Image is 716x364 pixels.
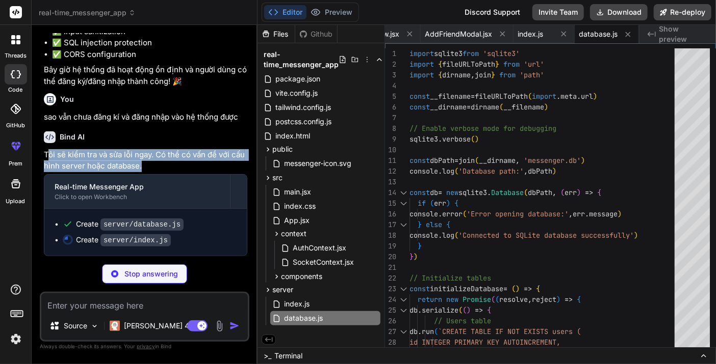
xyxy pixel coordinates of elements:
span: , [471,70,475,79]
button: Download [590,4,648,20]
div: 22 [385,273,396,284]
span: . [438,166,442,176]
div: 3 [385,70,396,80]
span: sqlite3 [434,49,463,58]
label: prem [9,159,22,168]
span: ( [454,231,458,240]
span: const [410,92,430,101]
span: tailwind.config.js [274,101,332,114]
span: error [442,209,463,218]
span: Database [491,188,524,197]
span: console [410,166,438,176]
span: { [446,220,450,229]
code: server/index.js [100,234,171,246]
span: `CREATE TABLE IF NOT EXISTS users ( [438,327,581,336]
span: __dirname [479,156,516,165]
div: 8 [385,123,396,134]
span: db [410,305,418,315]
p: sao vẫn chưa đăng kí và đăng nhập vào hệ thống được [44,111,247,123]
p: [PERSON_NAME] 4 S.. [124,321,200,331]
div: 6 [385,102,396,113]
div: 10 [385,145,396,155]
span: err [573,209,585,218]
button: Editor [264,5,306,19]
li: ✅ CORS configuration [52,49,247,61]
label: GitHub [6,121,25,130]
div: 5 [385,91,396,102]
img: Pick Models [90,322,99,330]
div: 28 [385,337,396,348]
span: index.js [518,29,543,39]
img: Claude 4 Sonnet [110,321,120,331]
span: __filename [430,92,471,101]
span: __dirname [430,102,467,111]
div: Create [76,219,184,230]
span: src [272,173,283,183]
span: real-time_messenger_app [39,8,136,18]
span: . [418,327,422,336]
span: { [536,284,540,293]
span: // Initialize tables [410,273,491,283]
span: context [281,229,306,239]
span: 'sqlite3' [483,49,520,58]
code: server/database.js [100,218,184,231]
span: if [418,199,426,208]
span: ( [430,199,434,208]
span: vite.config.js [274,87,319,99]
label: threads [5,51,27,60]
span: , [516,156,520,165]
span: from [499,70,516,79]
span: , [552,188,556,197]
div: 12 [385,166,396,177]
div: Create [76,235,171,245]
div: 7 [385,113,396,123]
span: = [467,102,471,111]
span: { [487,305,491,315]
span: dbPath [528,188,552,197]
span: index.html [274,130,311,142]
span: messenger-icon.svg [283,157,352,170]
div: Click to collapse the range. [397,305,411,316]
span: // Enable verbose mode for debugging [410,124,556,133]
span: . [438,209,442,218]
h6: You [60,94,74,104]
span: from [463,49,479,58]
span: = [503,284,507,293]
div: 17 [385,219,396,230]
span: Promise [463,295,491,304]
span: { [454,199,458,208]
span: index.js [283,298,311,310]
span: db [430,188,438,197]
span: reject [532,295,556,304]
span: ( [471,134,475,144]
span: } [418,241,422,250]
span: } [418,220,422,229]
span: log [442,231,454,240]
span: dbPath [430,156,454,165]
span: __filename [503,102,544,111]
span: log [442,166,454,176]
span: url [581,92,593,101]
span: console [410,209,438,218]
span: ( [475,156,479,165]
span: . [418,305,422,315]
span: , [524,166,528,176]
span: components [281,271,322,282]
div: Click to collapse the range. [397,187,411,198]
div: Discord Support [458,4,526,20]
span: import [410,49,434,58]
p: Always double-check its answers. Your in Bind [40,342,249,351]
span: console [410,231,438,240]
button: Real-time Messenger AppClick to open Workbench [44,175,230,208]
div: 16 [385,209,396,219]
span: , [569,209,573,218]
span: run [422,327,434,336]
span: ( [454,166,458,176]
span: 'url' [524,60,544,69]
span: = [471,92,475,101]
span: ( [463,305,467,315]
span: const [410,102,430,111]
div: Click to collapse the range. [397,198,411,209]
span: ( [560,188,565,197]
span: AddFriendModal.jsx [425,29,492,39]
